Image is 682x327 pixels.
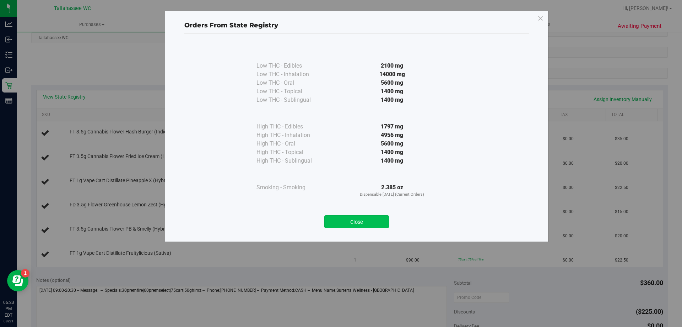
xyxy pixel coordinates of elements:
div: 1797 mg [328,122,457,131]
div: 2100 mg [328,62,457,70]
div: High THC - Edibles [256,122,328,131]
div: 1400 mg [328,148,457,157]
span: Orders From State Registry [184,21,278,29]
div: 14000 mg [328,70,457,79]
div: 4956 mg [328,131,457,139]
div: High THC - Inhalation [256,131,328,139]
div: 2.385 oz [328,183,457,198]
div: High THC - Oral [256,139,328,148]
div: Low THC - Edibles [256,62,328,70]
div: 1400 mg [328,87,457,96]
div: High THC - Topical [256,148,328,157]
div: Smoking - Smoking [256,183,328,192]
div: Low THC - Inhalation [256,70,328,79]
iframe: Resource center [7,270,28,291]
div: 1400 mg [328,96,457,104]
div: Low THC - Oral [256,79,328,87]
div: 5600 mg [328,79,457,87]
div: Low THC - Topical [256,87,328,96]
div: 5600 mg [328,139,457,148]
p: Dispensable [DATE] (Current Orders) [328,192,457,198]
div: 1400 mg [328,157,457,165]
button: Close [324,215,389,228]
div: Low THC - Sublingual [256,96,328,104]
div: High THC - Sublingual [256,157,328,165]
iframe: Resource center unread badge [21,269,29,278]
